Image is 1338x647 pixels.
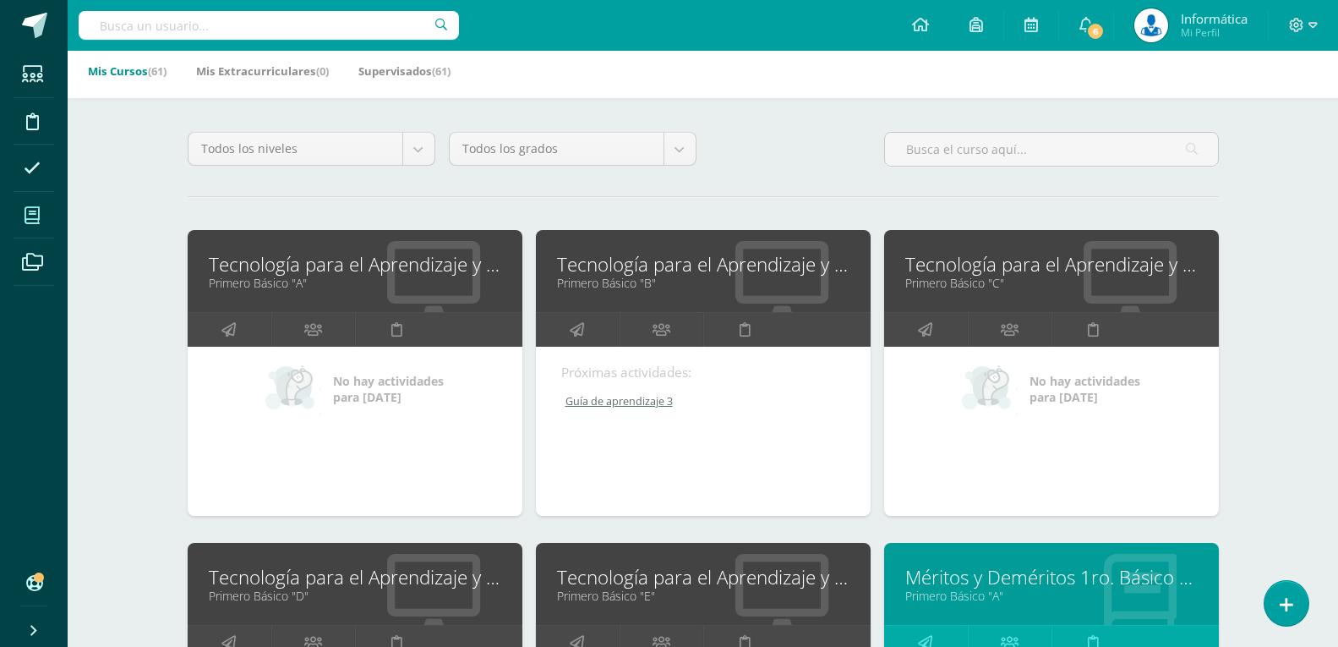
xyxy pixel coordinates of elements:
[209,251,501,277] a: Tecnología para el Aprendizaje y la Comunicación (Informática)
[1086,22,1105,41] span: 6
[201,133,390,165] span: Todos los niveles
[450,133,696,165] a: Todos los grados
[905,588,1198,604] a: Primero Básico "A"
[333,373,444,405] span: No hay actividades para [DATE]
[358,58,451,85] a: Supervisados(61)
[316,63,329,79] span: (0)
[962,364,1018,414] img: no_activities_small.png
[1181,25,1248,40] span: Mi Perfil
[1181,10,1248,27] span: Informática
[557,275,849,291] a: Primero Básico "B"
[557,251,849,277] a: Tecnología para el Aprendizaje y la Comunicación (Informática)
[88,58,167,85] a: Mis Cursos(61)
[265,364,321,414] img: no_activities_small.png
[196,58,329,85] a: Mis Extracurriculares(0)
[462,133,651,165] span: Todos los grados
[209,588,501,604] a: Primero Básico "D"
[557,588,849,604] a: Primero Básico "E"
[905,275,1198,291] a: Primero Básico "C"
[885,133,1218,166] input: Busca el curso aquí...
[432,63,451,79] span: (61)
[905,564,1198,590] a: Méritos y Deméritos 1ro. Básico "A"
[561,364,845,381] div: Próximas actividades:
[1029,373,1140,405] span: No hay actividades para [DATE]
[561,394,847,408] a: Guía de aprendizaje 3
[905,251,1198,277] a: Tecnología para el Aprendizaje y la Comunicación (Informática)
[557,564,849,590] a: Tecnología para el Aprendizaje y la Comunicación (Informática)
[148,63,167,79] span: (61)
[188,133,434,165] a: Todos los niveles
[209,564,501,590] a: Tecnología para el Aprendizaje y la Comunicación (Informática)
[1134,8,1168,42] img: da59f6ea21f93948affb263ca1346426.png
[209,275,501,291] a: Primero Básico "A"
[79,11,459,40] input: Busca un usuario...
